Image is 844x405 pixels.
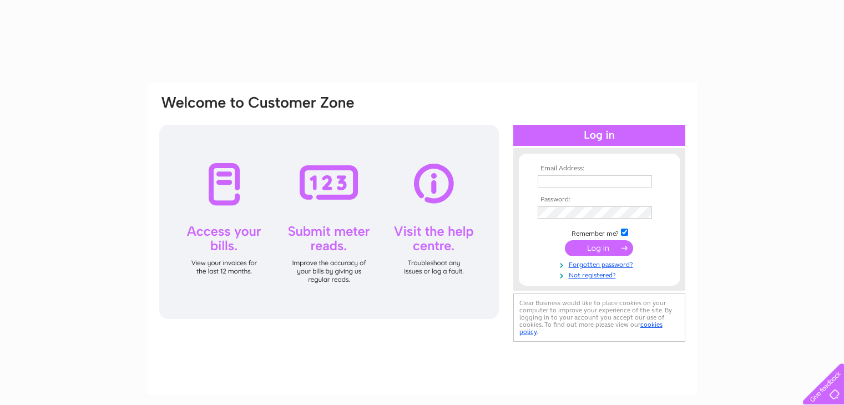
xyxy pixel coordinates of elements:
a: cookies policy [519,321,663,336]
th: Email Address: [535,165,664,173]
div: Clear Business would like to place cookies on your computer to improve your experience of the sit... [513,293,685,342]
td: Remember me? [535,227,664,238]
input: Submit [565,240,633,256]
a: Forgotten password? [538,259,664,269]
th: Password: [535,196,664,204]
a: Not registered? [538,269,664,280]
